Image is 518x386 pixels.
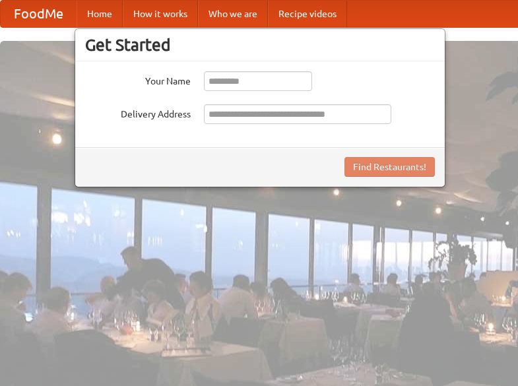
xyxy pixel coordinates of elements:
[268,1,347,27] a: Recipe videos
[77,1,123,27] a: Home
[85,35,435,55] h3: Get Started
[198,1,268,27] a: Who we are
[85,71,191,88] label: Your Name
[85,104,191,121] label: Delivery Address
[344,157,435,177] button: Find Restaurants!
[123,1,198,27] a: How it works
[1,1,77,27] a: FoodMe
